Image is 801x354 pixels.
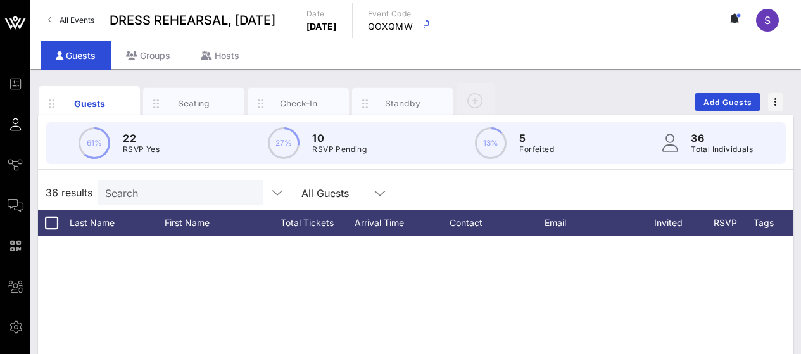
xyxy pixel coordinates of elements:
p: 36 [691,130,753,146]
p: QOXQMW [368,20,413,33]
div: RSVP [709,210,754,236]
p: 5 [519,130,554,146]
a: All Events [41,10,102,30]
p: 10 [312,130,367,146]
p: Total Individuals [691,143,753,156]
p: Date [306,8,337,20]
span: S [764,14,771,27]
div: Hosts [186,41,255,70]
span: Add Guests [703,98,753,107]
div: Standby [375,98,431,110]
div: Guests [61,97,118,110]
p: Event Code [368,8,413,20]
div: Last Name [70,210,165,236]
div: Guests [41,41,111,70]
p: [DATE] [306,20,337,33]
div: All Guests [294,180,395,205]
div: First Name [165,210,260,236]
div: Seating [166,98,222,110]
div: Invited [640,210,709,236]
p: RSVP Pending [312,143,367,156]
p: 22 [123,130,160,146]
div: Total Tickets [260,210,355,236]
span: 36 results [46,185,92,200]
div: Check-In [270,98,327,110]
div: Email [545,210,640,236]
div: Contact [450,210,545,236]
div: Groups [111,41,186,70]
button: Add Guests [695,93,760,111]
div: All Guests [301,187,349,199]
div: S [756,9,779,32]
span: DRESS REHEARSAL, [DATE] [110,11,275,30]
span: All Events [60,15,94,25]
div: Arrival Time [355,210,450,236]
p: Forfeited [519,143,554,156]
p: RSVP Yes [123,143,160,156]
